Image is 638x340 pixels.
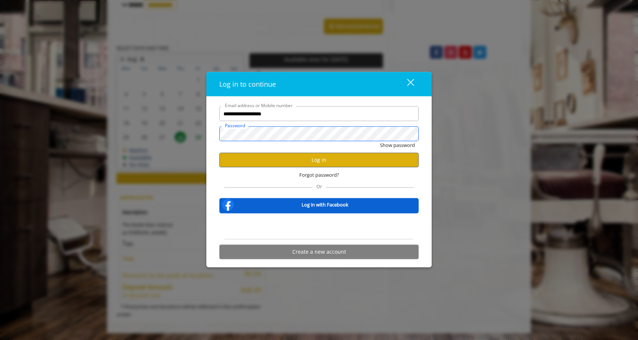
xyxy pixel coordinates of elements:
[219,106,419,121] input: Email address or Mobile number
[281,218,357,234] iframe: Sign in with Google Button
[219,244,419,259] button: Create a new account
[302,201,348,209] b: Log in with Facebook
[313,183,326,189] span: Or
[221,102,296,109] label: Email address or Mobile number
[399,78,413,90] div: close dialog
[380,141,415,149] button: Show password
[219,80,276,89] span: Log in to continue
[221,122,249,129] label: Password
[219,153,419,167] button: Log in
[393,76,419,92] button: close dialog
[299,171,339,179] span: Forgot password?
[219,126,419,141] input: Password
[220,197,235,212] img: facebook-logo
